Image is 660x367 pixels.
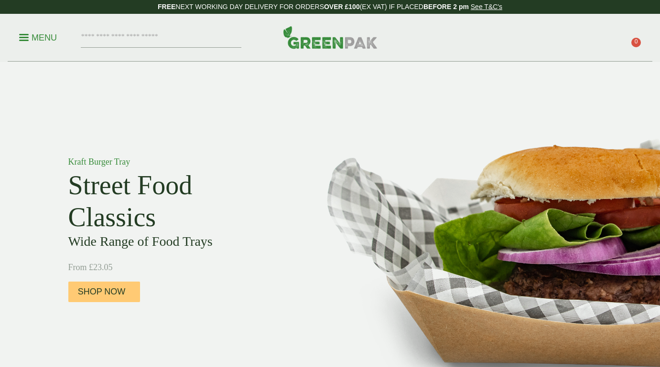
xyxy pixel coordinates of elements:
p: Kraft Burger Tray [68,156,283,168]
p: Menu [19,32,57,43]
strong: OVER £100 [324,3,360,10]
strong: BEFORE 2 pm [423,3,469,10]
span: Shop Now [78,287,126,297]
strong: FREE [158,3,175,10]
img: GreenPak Supplies [283,26,378,49]
h2: Street Food Classics [68,169,283,233]
a: Menu [19,32,57,42]
span: 0 [631,38,641,47]
span: From £23.05 [68,262,113,272]
h3: Wide Range of Food Trays [68,233,283,250]
a: See T&C's [471,3,502,10]
a: Shop Now [68,282,140,302]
